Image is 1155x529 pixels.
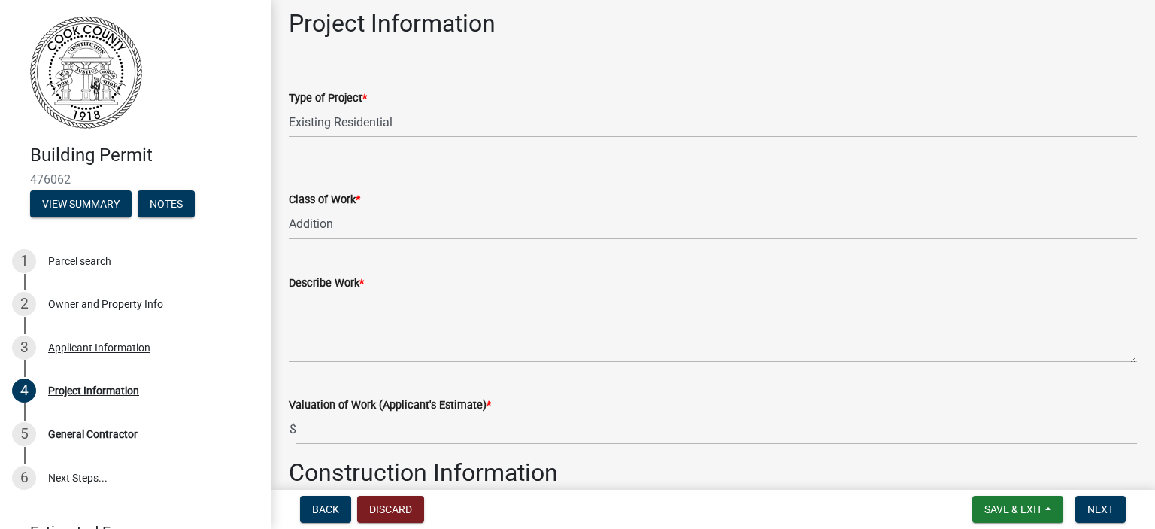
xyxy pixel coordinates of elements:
label: Type of Project [289,93,367,104]
label: Describe Work [289,278,364,289]
div: 5 [12,422,36,446]
span: 476062 [30,172,241,187]
div: Owner and Property Info [48,299,163,309]
img: Cook County, Georgia [30,16,142,129]
span: Save & Exit [984,503,1042,515]
div: 6 [12,466,36,490]
button: Back [300,496,351,523]
button: Next [1075,496,1126,523]
span: $ [289,414,297,445]
div: 3 [12,336,36,360]
span: Next [1087,503,1114,515]
div: 4 [12,379,36,403]
label: Class of Work [289,195,360,205]
button: Notes [138,190,195,217]
button: Discard [357,496,424,523]
label: Valuation of Work (Applicant's Estimate) [289,400,491,411]
button: View Summary [30,190,132,217]
wm-modal-confirm: Notes [138,199,195,211]
div: Parcel search [48,256,111,266]
div: Applicant Information [48,342,150,353]
wm-modal-confirm: Summary [30,199,132,211]
div: 2 [12,292,36,316]
div: General Contractor [48,429,138,439]
div: 1 [12,249,36,273]
h4: Building Permit [30,144,259,166]
button: Save & Exit [972,496,1063,523]
div: Project Information [48,385,139,396]
span: Back [312,503,339,515]
h2: Project Information [289,9,1137,38]
h2: Construction Information [289,458,1137,487]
